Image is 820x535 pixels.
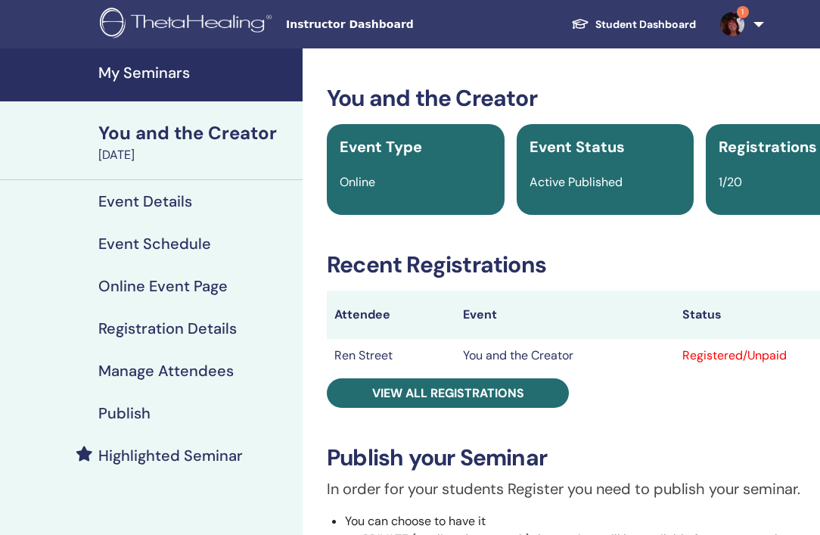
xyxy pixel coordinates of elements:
[737,6,749,18] span: 1
[98,120,294,146] div: You and the Creator
[340,174,375,190] span: Online
[98,64,294,82] h4: My Seminars
[98,319,237,337] h4: Registration Details
[100,8,277,42] img: logo.png
[98,277,228,295] h4: Online Event Page
[98,404,151,422] h4: Publish
[98,192,192,210] h4: Event Details
[720,12,744,36] img: default.jpg
[98,235,211,253] h4: Event Schedule
[455,291,675,339] th: Event
[559,11,708,39] a: Student Dashboard
[98,362,234,380] h4: Manage Attendees
[327,339,455,372] td: Ren Street
[89,120,303,164] a: You and the Creator[DATE]
[530,137,625,157] span: Event Status
[372,385,524,401] span: View all registrations
[719,137,817,157] span: Registrations
[327,378,569,408] a: View all registrations
[286,17,513,33] span: Instructor Dashboard
[327,291,455,339] th: Attendee
[719,174,742,190] span: 1/20
[340,137,422,157] span: Event Type
[98,146,294,164] div: [DATE]
[98,446,243,465] h4: Highlighted Seminar
[455,339,675,372] td: You and the Creator
[571,17,589,30] img: graduation-cap-white.svg
[530,174,623,190] span: Active Published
